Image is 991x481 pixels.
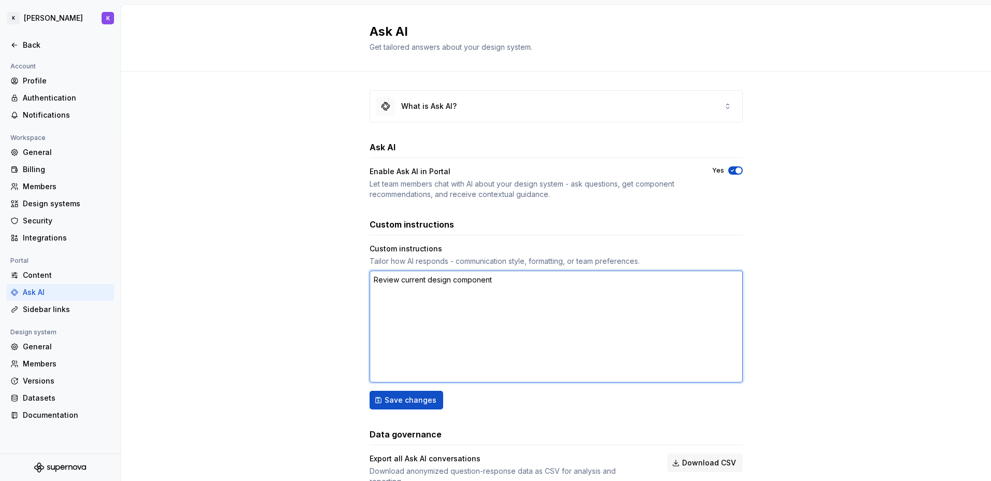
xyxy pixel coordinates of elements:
[23,359,110,369] div: Members
[23,216,110,226] div: Security
[6,254,33,267] div: Portal
[370,166,693,177] div: Enable Ask AI in Portal
[370,271,743,383] textarea: Review current design component
[6,178,114,195] a: Members
[6,73,114,89] a: Profile
[6,107,114,123] a: Notifications
[6,90,114,106] a: Authentication
[401,101,457,111] div: What is Ask AI?
[6,144,114,161] a: General
[370,179,693,200] div: Let team members chat with AI about your design system - ask questions, get component recommendat...
[23,233,110,243] div: Integrations
[370,256,743,266] div: Tailor how AI responds - communication style, formatting, or team preferences.
[23,304,110,315] div: Sidebar links
[23,270,110,280] div: Content
[23,181,110,192] div: Members
[23,110,110,120] div: Notifications
[682,458,736,468] span: Download CSV
[23,199,110,209] div: Design systems
[370,244,743,254] div: Custom instructions
[370,43,532,51] span: Get tailored answers about your design system.
[23,393,110,403] div: Datasets
[23,164,110,175] div: Billing
[24,13,83,23] div: [PERSON_NAME]
[6,390,114,406] a: Datasets
[6,230,114,246] a: Integrations
[6,195,114,212] a: Design systems
[370,23,730,40] h2: Ask AI
[7,12,20,24] div: K
[23,410,110,420] div: Documentation
[34,462,86,473] svg: Supernova Logo
[712,166,724,175] label: Yes
[23,147,110,158] div: General
[6,326,61,338] div: Design system
[6,407,114,423] a: Documentation
[23,93,110,103] div: Authentication
[6,338,114,355] a: General
[6,301,114,318] a: Sidebar links
[23,287,110,298] div: Ask AI
[370,391,443,409] button: Save changes
[6,373,114,389] a: Versions
[6,132,50,144] div: Workspace
[385,395,436,405] span: Save changes
[6,37,114,53] a: Back
[23,76,110,86] div: Profile
[23,342,110,352] div: General
[370,428,442,441] h3: Data governance
[370,141,395,153] h3: Ask AI
[23,40,110,50] div: Back
[23,376,110,386] div: Versions
[6,284,114,301] a: Ask AI
[6,267,114,284] a: Content
[370,454,648,464] div: Export all Ask AI conversations
[370,218,454,231] h3: Custom instructions
[106,14,110,22] div: K
[6,161,114,178] a: Billing
[667,454,743,472] button: Download CSV
[6,213,114,229] a: Security
[6,60,40,73] div: Account
[6,356,114,372] a: Members
[2,7,118,30] button: K[PERSON_NAME]K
